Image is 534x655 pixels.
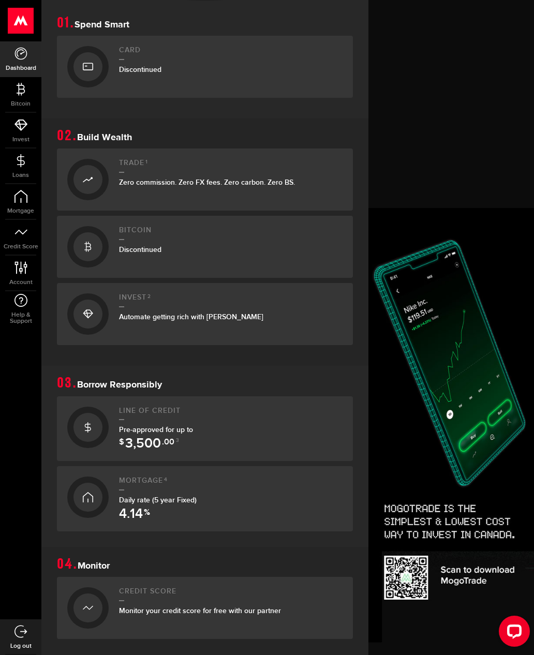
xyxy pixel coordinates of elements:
iframe: LiveChat chat widget [491,612,534,655]
h2: Card [119,46,343,60]
span: % [144,509,150,521]
a: Line of creditPre-approved for up to $ 3,500 .00 3 [57,396,353,462]
h1: Borrow Responsibly [57,376,353,391]
h2: Bitcoin [119,226,343,240]
h2: Line of credit [119,407,343,421]
span: Monitor your credit score for free with our partner [119,606,281,615]
span: Discontinued [119,65,161,74]
a: Invest2Automate getting rich with [PERSON_NAME] [57,283,353,345]
span: 3,500 [125,437,161,451]
span: .00 [162,438,174,451]
h1: Build Wealth [57,129,353,143]
h2: Credit Score [119,587,343,601]
sup: 2 [147,293,151,300]
span: 4.14 [119,508,143,521]
span: Automate getting rich with [PERSON_NAME] [119,312,263,321]
h1: Spend Smart [57,16,353,31]
sup: 1 [145,159,148,165]
h2: Trade [119,159,343,173]
span: Pre-approved for up to [119,425,193,445]
sup: 4 [164,477,168,483]
a: Trade1Zero commission. Zero FX fees. Zero carbon. Zero BS. [57,148,353,211]
a: BitcoinDiscontinued [57,216,353,278]
img: Side-banner-trade-up-1126-380x1026 [368,208,534,655]
span: Daily rate (5 year Fixed) [119,496,197,504]
span: Zero commission. Zero FX fees. Zero carbon. Zero BS. [119,178,295,187]
a: Mortgage4Daily rate (5 year Fixed) 4.14 % [57,466,353,531]
h2: Mortgage [119,477,343,490]
a: CardDiscontinued [57,36,353,98]
sup: 3 [176,437,179,443]
h2: Invest [119,293,343,307]
h1: Monitor [57,557,353,572]
span: Discontinued [119,245,161,254]
a: Credit ScoreMonitor your credit score for free with our partner [57,577,353,639]
span: $ [119,438,124,451]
